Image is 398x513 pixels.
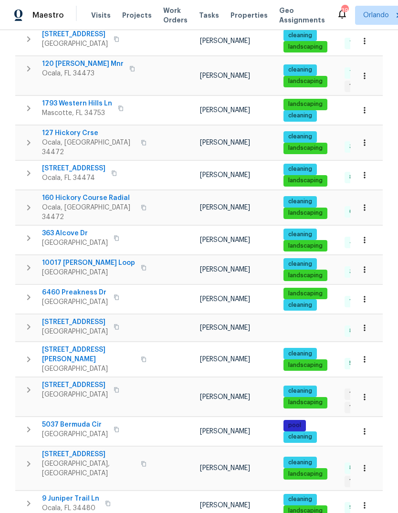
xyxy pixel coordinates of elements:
span: Tasks [199,12,219,19]
span: [STREET_ADDRESS] [42,380,108,390]
span: 160 Hickory Course Radial [42,193,135,203]
span: [STREET_ADDRESS] [42,450,135,459]
span: 1 Accepted [346,477,386,485]
span: landscaping [284,177,326,185]
span: landscaping [284,77,326,85]
span: [GEOGRAPHIC_DATA] [42,390,108,399]
span: [GEOGRAPHIC_DATA] [42,238,108,248]
span: 6 Done [346,208,373,216]
span: 1 WIP [346,390,367,398]
span: 4 Done [346,238,374,246]
span: [PERSON_NAME] [200,502,250,509]
span: 120 [PERSON_NAME] Mnr [42,59,124,69]
span: landscaping [284,272,326,280]
span: 3 Done [346,143,373,151]
span: Geo Assignments [279,6,325,25]
span: [PERSON_NAME] [200,73,250,79]
span: 363 Alcove Dr [42,229,108,238]
span: [GEOGRAPHIC_DATA] [42,364,135,374]
span: [PERSON_NAME] [200,296,250,303]
span: cleaning [284,301,316,309]
span: landscaping [284,290,326,298]
span: 5037 Bermuda Cir [42,420,108,429]
span: [STREET_ADDRESS] [42,30,108,39]
span: Ocala, [GEOGRAPHIC_DATA] 34472 [42,138,135,157]
span: cleaning [284,66,316,74]
span: [PERSON_NAME] [200,172,250,178]
span: [GEOGRAPHIC_DATA] [42,268,135,277]
span: [PERSON_NAME] [200,266,250,273]
span: cleaning [284,387,316,395]
span: Properties [230,10,268,20]
span: Maestro [32,10,64,20]
span: landscaping [284,100,326,108]
span: landscaping [284,242,326,250]
span: cleaning [284,230,316,239]
span: Ocala, FL 34480 [42,503,99,513]
span: Mascotte, FL 34753 [42,108,112,118]
span: Ocala, [GEOGRAPHIC_DATA] 34472 [42,203,135,222]
span: cleaning [284,165,316,173]
span: [STREET_ADDRESS] [42,317,108,327]
span: 9 Juniper Trail Ln [42,494,99,503]
span: 1 Accepted [346,82,386,90]
span: 5 Done [346,359,373,367]
span: 10 Done [346,297,376,305]
span: 7 Done [346,69,373,77]
span: [PERSON_NAME] [200,465,250,471]
span: Projects [122,10,152,20]
span: 8 Done [346,464,373,472]
span: [PERSON_NAME] [200,325,250,331]
span: [GEOGRAPHIC_DATA] [42,297,108,307]
span: 8 Done [346,173,373,181]
span: [PERSON_NAME] [200,204,250,211]
span: landscaping [284,470,326,478]
span: [STREET_ADDRESS][PERSON_NAME] [42,345,135,364]
span: [GEOGRAPHIC_DATA] [42,39,108,49]
span: [PERSON_NAME] [200,237,250,243]
span: [PERSON_NAME] [200,139,250,146]
span: cleaning [284,433,316,441]
span: Visits [91,10,111,20]
span: [PERSON_NAME] [200,394,250,400]
span: [STREET_ADDRESS] [42,164,105,173]
span: pool [284,421,305,429]
span: 9 Done [346,503,373,512]
span: landscaping [284,43,326,51]
span: 3 Done [346,268,373,276]
span: [PERSON_NAME] [200,428,250,435]
span: Ocala, FL 34473 [42,69,124,78]
span: 127 Hickory Crse [42,128,135,138]
span: cleaning [284,112,316,120]
span: landscaping [284,144,326,152]
span: cleaning [284,459,316,467]
span: 7 Done [346,39,373,47]
span: cleaning [284,198,316,206]
span: [GEOGRAPHIC_DATA] [42,327,108,336]
span: [GEOGRAPHIC_DATA] [42,429,108,439]
div: 39 [341,6,348,15]
span: 1 Sent [346,403,371,411]
span: 6460 Preakness Dr [42,288,108,297]
span: cleaning [284,495,316,503]
span: cleaning [284,260,316,268]
span: Ocala, FL 34474 [42,173,105,183]
span: 1793 Western Hills Ln [42,99,112,108]
span: 8 Done [346,327,373,335]
span: cleaning [284,350,316,358]
span: [PERSON_NAME] [200,107,250,114]
span: landscaping [284,209,326,217]
span: Work Orders [163,6,188,25]
span: landscaping [284,361,326,369]
span: [PERSON_NAME] [200,356,250,363]
span: Orlando [363,10,389,20]
span: cleaning [284,133,316,141]
span: 10017 [PERSON_NAME] Loop [42,258,135,268]
span: cleaning [284,31,316,40]
span: landscaping [284,398,326,407]
span: [PERSON_NAME] [200,38,250,44]
span: [GEOGRAPHIC_DATA], [GEOGRAPHIC_DATA] [42,459,135,478]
